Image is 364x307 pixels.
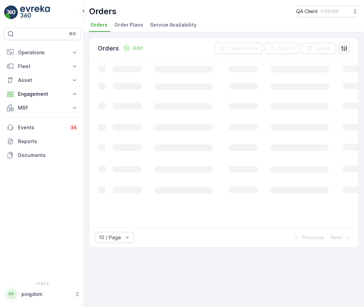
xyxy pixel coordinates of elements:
[18,63,67,70] p: Fleet
[18,104,67,111] p: MRF
[6,289,17,300] div: PP
[4,101,81,115] button: MRF
[214,43,262,54] button: Clear Filters
[302,43,336,54] button: Import
[4,87,81,101] button: Engagement
[321,9,338,14] p: ( +03:00 )
[18,152,78,159] p: Documents
[150,21,197,28] span: Service Availability
[4,134,81,148] a: Reports
[296,8,318,15] p: QA Client
[331,234,342,241] p: Next
[98,44,119,53] p: Orders
[292,233,324,242] button: Previous
[21,291,71,298] p: pingdom
[18,124,65,131] p: Events
[4,148,81,162] a: Documents
[114,21,143,28] span: Order Plans
[330,233,353,242] button: Next
[302,234,324,241] p: Previous
[120,44,145,52] button: Add
[296,6,358,17] button: QA Client(+03:00)
[4,6,18,19] img: logo
[4,59,81,73] button: Fleet
[18,49,67,56] p: Operations
[71,125,77,130] p: 34
[4,287,81,301] button: PPpingdom
[4,281,81,286] span: v 1.50.2
[18,91,67,97] p: Engagement
[20,6,50,19] img: logo_light-DOdMpM7g.png
[90,21,107,28] span: Orders
[4,121,81,134] a: Events34
[69,31,76,37] p: ⌘B
[18,77,67,84] p: Asset
[18,138,78,145] p: Reports
[279,45,295,52] p: Export
[4,73,81,87] button: Asset
[89,6,116,17] p: Orders
[4,46,81,59] button: Operations
[265,43,299,54] button: Export
[133,45,142,52] p: Add
[316,45,332,52] p: Import
[228,45,258,52] p: Clear Filters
